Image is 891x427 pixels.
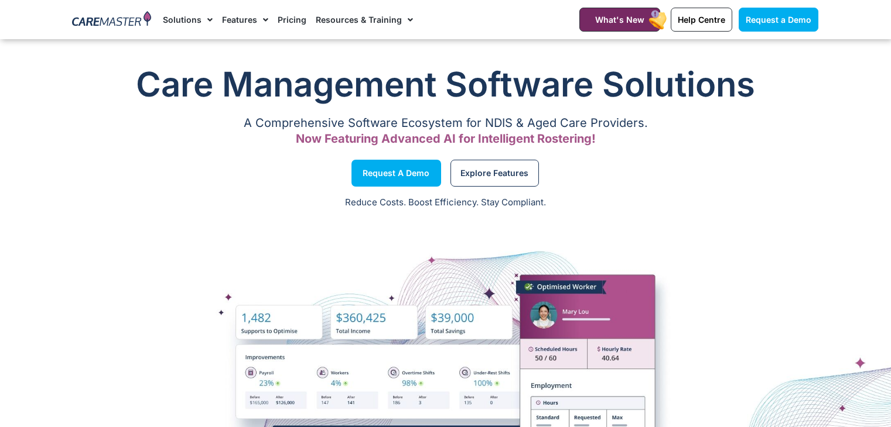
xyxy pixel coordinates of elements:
img: CareMaster Logo [72,11,151,29]
span: What's New [595,15,644,25]
span: Request a Demo [746,15,811,25]
h1: Care Management Software Solutions [73,61,819,108]
a: Request a Demo [351,160,441,187]
a: What's New [579,8,660,32]
a: Explore Features [450,160,539,187]
a: Request a Demo [739,8,818,32]
span: Help Centre [678,15,725,25]
span: Request a Demo [363,170,429,176]
p: Reduce Costs. Boost Efficiency. Stay Compliant. [7,196,884,209]
a: Help Centre [671,8,732,32]
p: A Comprehensive Software Ecosystem for NDIS & Aged Care Providers. [73,119,819,127]
span: Explore Features [460,170,528,176]
span: Now Featuring Advanced AI for Intelligent Rostering! [296,132,596,146]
